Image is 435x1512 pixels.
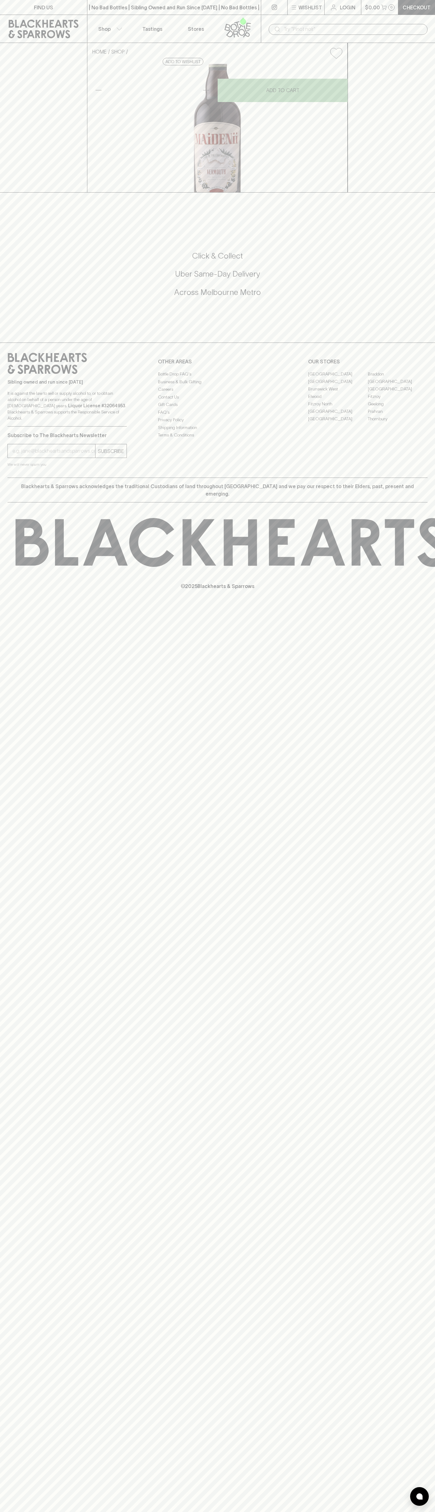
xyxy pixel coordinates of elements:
[158,378,277,385] a: Business & Bulk Gifting
[368,378,428,385] a: [GEOGRAPHIC_DATA]
[142,25,162,33] p: Tastings
[87,15,131,43] button: Shop
[284,24,423,34] input: Try "Pinot noir"
[308,378,368,385] a: [GEOGRAPHIC_DATA]
[365,4,380,11] p: $0.00
[368,385,428,393] a: [GEOGRAPHIC_DATA]
[308,393,368,400] a: Elwood
[158,386,277,393] a: Careers
[12,483,423,497] p: Blackhearts & Sparrows acknowledges the traditional Custodians of land throughout [GEOGRAPHIC_DAT...
[368,400,428,408] a: Geelong
[368,408,428,415] a: Prahran
[158,408,277,416] a: FAQ's
[266,86,299,94] p: ADD TO CART
[174,15,218,43] a: Stores
[7,287,428,297] h5: Across Melbourne Metro
[163,58,203,65] button: Add to wishlist
[7,461,127,468] p: We will never spam you
[131,15,174,43] a: Tastings
[308,370,368,378] a: [GEOGRAPHIC_DATA]
[368,393,428,400] a: Fitzroy
[308,385,368,393] a: Brunswick West
[158,416,277,424] a: Privacy Policy
[218,79,348,102] button: ADD TO CART
[368,415,428,422] a: Thornbury
[390,6,393,9] p: 0
[7,251,428,261] h5: Click & Collect
[328,45,345,61] button: Add to wishlist
[158,424,277,431] a: Shipping Information
[340,4,355,11] p: Login
[158,401,277,408] a: Gift Cards
[158,393,277,401] a: Contact Us
[308,408,368,415] a: [GEOGRAPHIC_DATA]
[188,25,204,33] p: Stores
[7,269,428,279] h5: Uber Same-Day Delivery
[87,64,347,192] img: 3410.png
[308,415,368,422] a: [GEOGRAPHIC_DATA]
[7,390,127,421] p: It is against the law to sell or supply alcohol to, or to obtain alcohol on behalf of a person un...
[7,379,127,385] p: Sibling owned and run since [DATE]
[7,432,127,439] p: Subscribe to The Blackhearts Newsletter
[403,4,431,11] p: Checkout
[7,226,428,330] div: Call to action block
[308,400,368,408] a: Fitzroy North
[158,358,277,365] p: OTHER AREAS
[111,49,125,54] a: SHOP
[98,447,124,455] p: SUBSCRIBE
[34,4,53,11] p: FIND US
[95,444,127,458] button: SUBSCRIBE
[308,358,428,365] p: OUR STORES
[92,49,107,54] a: HOME
[98,25,111,33] p: Shop
[12,446,95,456] input: e.g. jane@blackheartsandsparrows.com.au
[298,4,322,11] p: Wishlist
[68,403,125,408] strong: Liquor License #32064953
[416,1493,423,1500] img: bubble-icon
[158,432,277,439] a: Terms & Conditions
[158,371,277,378] a: Bottle Drop FAQ's
[368,370,428,378] a: Braddon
